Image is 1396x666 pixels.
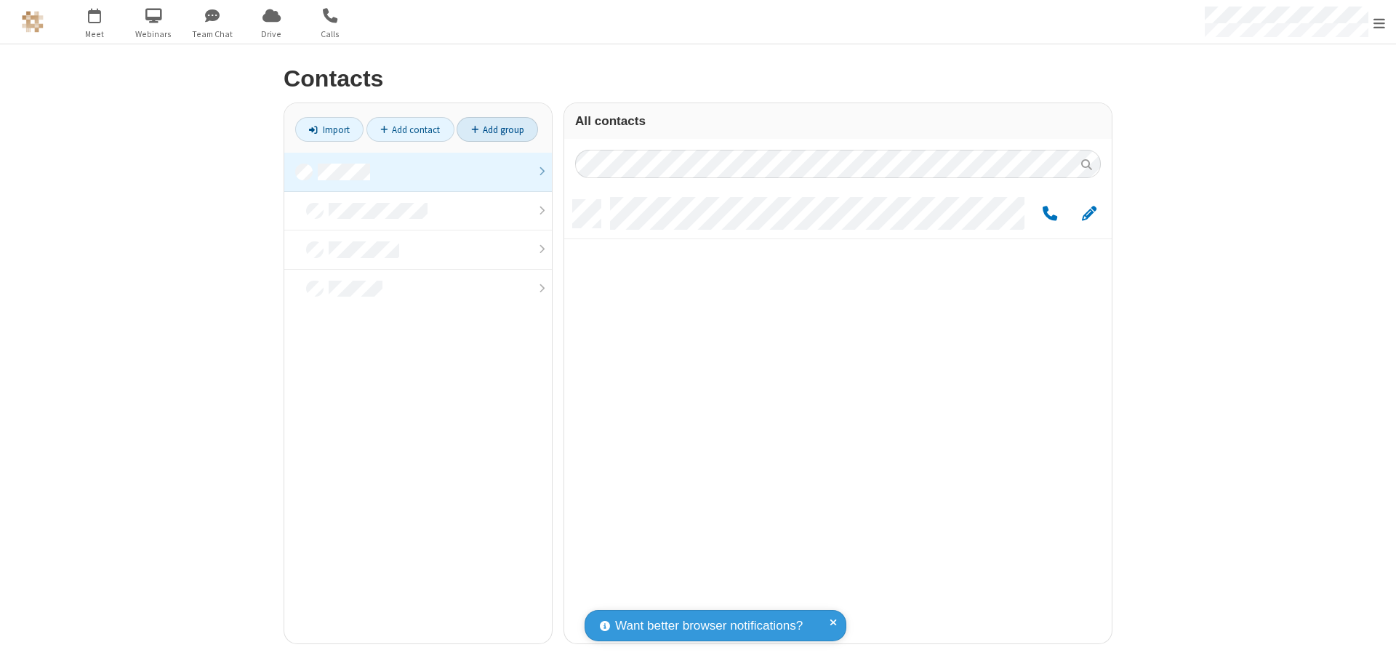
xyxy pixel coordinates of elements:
div: grid [564,189,1112,643]
h3: All contacts [575,114,1101,128]
span: Want better browser notifications? [615,617,803,635]
img: QA Selenium DO NOT DELETE OR CHANGE [22,11,44,33]
span: Meet [68,28,122,41]
span: Drive [244,28,299,41]
h2: Contacts [284,66,1112,92]
a: Add contact [366,117,454,142]
span: Team Chat [185,28,240,41]
iframe: Chat [1360,628,1385,656]
span: Calls [303,28,358,41]
a: Import [295,117,364,142]
span: Webinars [127,28,181,41]
button: Call by phone [1035,205,1064,223]
a: Add group [457,117,538,142]
button: Edit [1075,205,1103,223]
